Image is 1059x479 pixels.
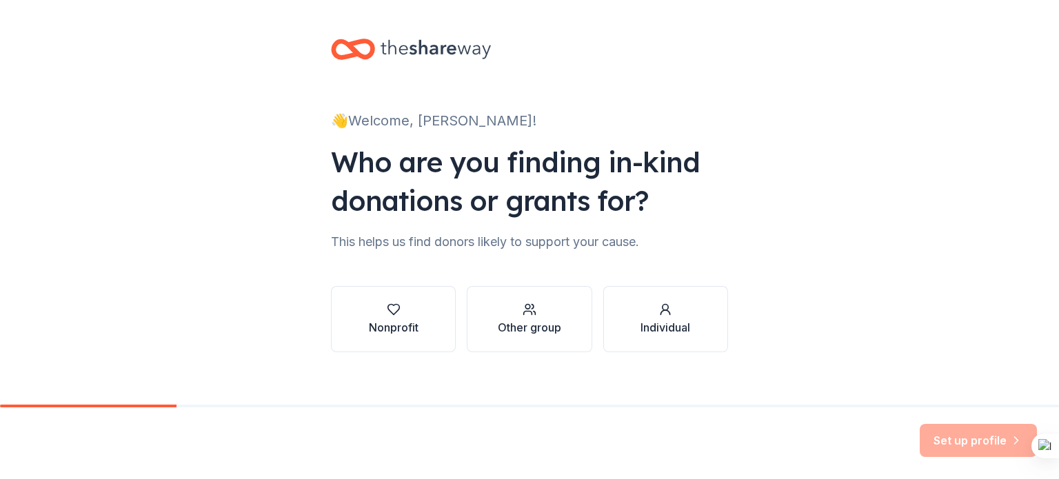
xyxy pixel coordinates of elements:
[498,319,561,336] div: Other group
[603,286,728,352] button: Individual
[641,319,690,336] div: Individual
[331,231,728,253] div: This helps us find donors likely to support your cause.
[467,286,592,352] button: Other group
[331,143,728,220] div: Who are you finding in-kind donations or grants for?
[369,319,418,336] div: Nonprofit
[331,286,456,352] button: Nonprofit
[331,110,728,132] div: 👋 Welcome, [PERSON_NAME]!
